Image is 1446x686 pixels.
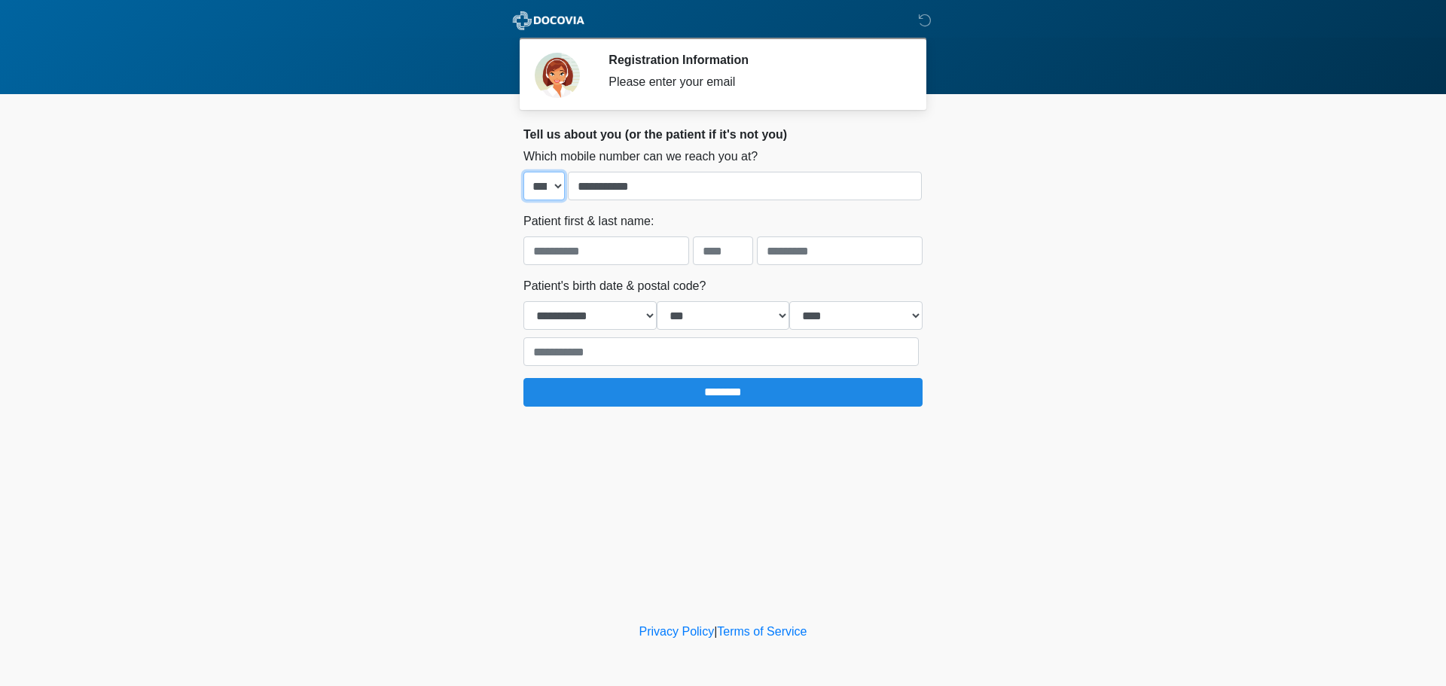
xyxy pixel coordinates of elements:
[523,212,654,230] label: Patient first & last name:
[523,277,706,295] label: Patient's birth date & postal code?
[609,53,900,67] h2: Registration Information
[717,625,807,638] a: Terms of Service
[523,127,923,142] h2: Tell us about you (or the patient if it's not you)
[523,148,758,166] label: Which mobile number can we reach you at?
[714,625,717,638] a: |
[609,73,900,91] div: Please enter your email
[508,11,589,30] img: ABC Med Spa- GFEase Logo
[639,625,715,638] a: Privacy Policy
[535,53,580,98] img: Agent Avatar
